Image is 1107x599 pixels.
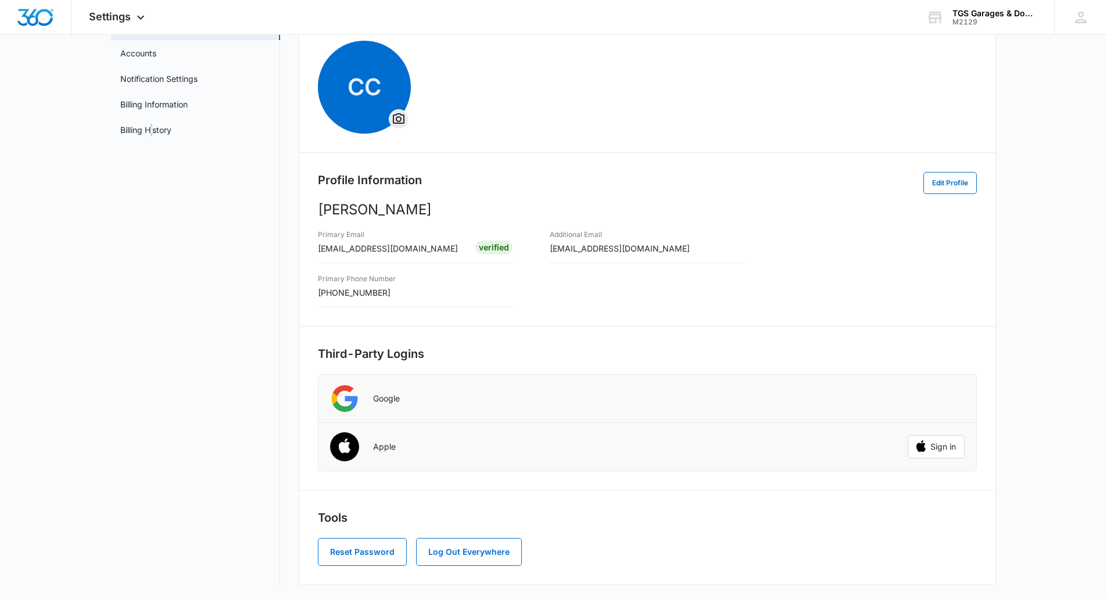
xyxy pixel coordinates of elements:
[120,98,188,110] a: Billing Information
[318,41,411,134] span: CC
[318,509,977,526] h2: Tools
[416,538,522,566] button: Log Out Everywhere
[120,73,198,85] a: Notification Settings
[120,124,171,136] a: Billing History
[923,172,977,194] button: Edit Profile
[323,426,367,469] img: Apple
[952,9,1037,18] div: account name
[120,47,156,59] a: Accounts
[902,386,970,411] iframe: Sign in with Google Button
[318,229,458,240] h3: Primary Email
[908,435,965,458] button: Sign in
[318,274,396,284] h3: Primary Phone Number
[89,10,131,23] span: Settings
[550,243,690,253] span: [EMAIL_ADDRESS][DOMAIN_NAME]
[373,393,400,404] p: Google
[318,538,407,566] button: Reset Password
[373,442,396,452] p: Apple
[475,241,513,254] div: Verified
[318,243,458,253] span: [EMAIL_ADDRESS][DOMAIN_NAME]
[389,110,408,128] button: Overflow Menu
[318,41,411,134] span: CCOverflow Menu
[952,18,1037,26] div: account id
[318,199,977,220] p: [PERSON_NAME]
[318,345,977,363] h2: Third-Party Logins
[318,271,396,299] div: [PHONE_NUMBER]
[318,171,422,189] h2: Profile Information
[550,229,690,240] h3: Additional Email
[330,384,359,413] img: Google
